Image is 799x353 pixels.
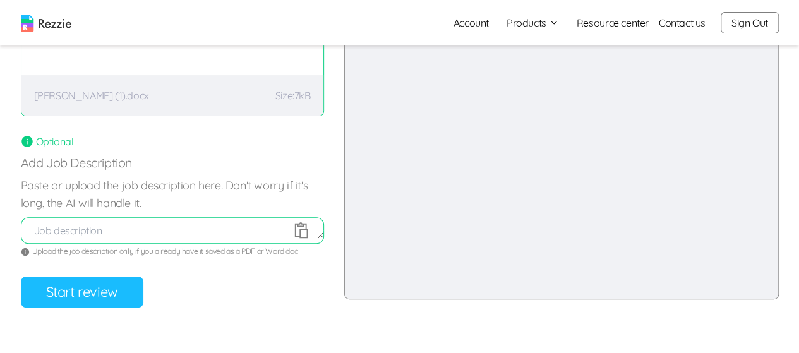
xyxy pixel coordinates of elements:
[21,277,143,308] button: Start review
[443,10,499,35] a: Account
[721,12,779,33] button: Sign Out
[507,15,559,30] button: Products
[577,15,649,30] a: Resource center
[21,154,324,172] p: Add Job Description
[21,177,324,212] label: Paste or upload the job description here. Don't worry if it's long, the AI will handle it.
[21,246,324,256] div: Upload the job description only if you already have it saved as a PDF or Word doc
[659,15,706,30] a: Contact us
[21,15,71,32] img: logo
[21,134,324,149] div: Optional
[34,88,149,103] p: [PERSON_NAME] (1).docx
[275,88,311,103] p: Size: 7kB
